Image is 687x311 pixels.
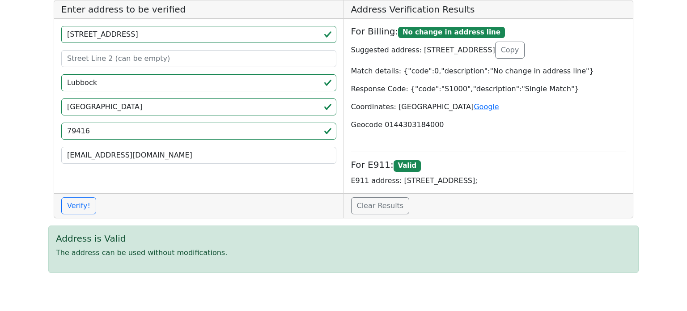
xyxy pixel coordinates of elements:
input: City [61,74,336,91]
button: Verify! [61,197,96,214]
p: E911 address: [STREET_ADDRESS]; [351,175,626,186]
p: Response Code: {"code":"S1000","description":"Single Match"} [351,84,626,94]
h5: Address Verification Results [344,0,633,19]
span: No change in address line [398,27,505,38]
p: Coordinates: [GEOGRAPHIC_DATA] [351,102,626,112]
p: The address can be used without modifications. [56,247,631,258]
p: Suggested address: [STREET_ADDRESS] [351,42,626,59]
h5: For E911: [351,159,626,171]
input: ZIP code 5 or 5+4 [61,123,336,140]
span: Valid [394,160,421,172]
h5: For Billing: [351,26,626,38]
h5: Address is Valid [56,233,631,244]
input: Your Email [61,147,336,164]
input: Street Line 1 [61,26,336,43]
button: Copy [495,42,525,59]
input: 2-Letter State [61,98,336,115]
p: Geocode 0144303184000 [351,119,626,130]
a: Clear Results [351,197,410,214]
input: Street Line 2 (can be empty) [61,50,336,67]
a: Google [474,102,499,111]
h5: Enter address to be verified [54,0,343,19]
p: Match details: {"code":0,"description":"No change in address line"} [351,66,626,77]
